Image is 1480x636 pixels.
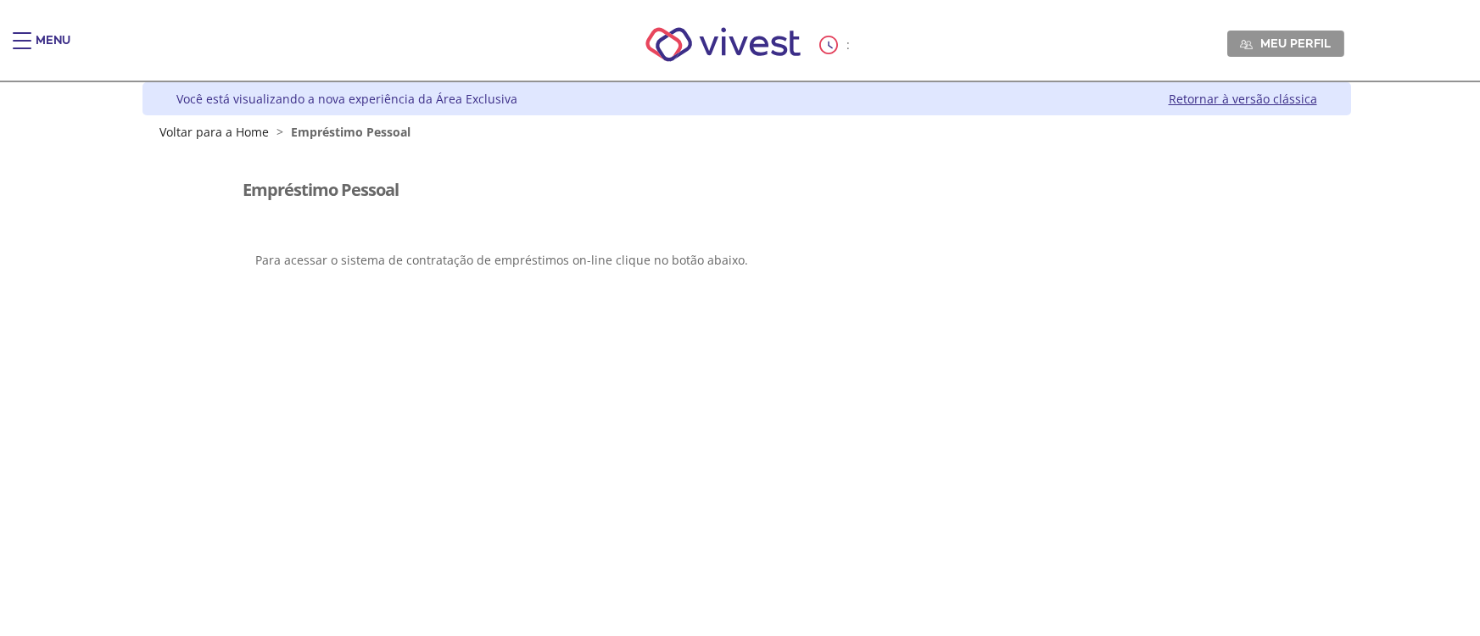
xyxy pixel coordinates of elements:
span: > [272,124,288,140]
span: Meu perfil [1260,36,1331,51]
div: Vivest [130,82,1351,636]
a: Meu perfil [1227,31,1344,56]
img: Meu perfil [1240,38,1253,51]
div: Menu [36,32,70,66]
span: Empréstimo Pessoal [291,124,410,140]
a: Voltar para a Home [159,124,269,140]
p: Para acessar o sistema de contratação de empréstimos on-line clique no botão abaixo. [255,236,1237,268]
div: Você está visualizando a nova experiência da Área Exclusiva [176,91,517,107]
div: : [819,36,853,54]
img: Vivest [627,8,819,81]
a: Retornar à versão clássica [1169,91,1317,107]
h3: Empréstimo Pessoal [243,181,399,199]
